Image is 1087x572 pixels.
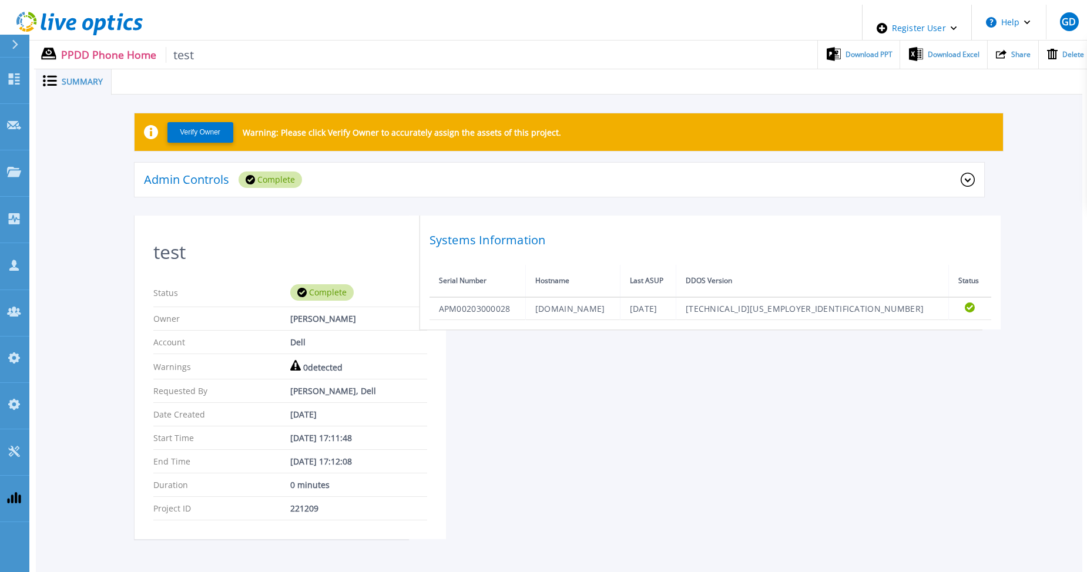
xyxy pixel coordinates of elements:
div: Dell [290,337,427,348]
div: Complete [239,171,302,188]
th: Hostname [525,265,620,297]
span: GD [1062,17,1076,26]
div: [DATE] 17:11:48 [290,432,427,443]
p: Status [153,284,290,301]
span: Share [1011,51,1031,58]
th: DDOS Version [676,265,949,297]
td: APM00203000028 [430,297,526,320]
span: Download PPT [846,51,893,58]
p: Project ID [153,503,290,514]
button: Verify Owner [167,122,233,143]
p: Date Created [153,409,290,420]
div: [DATE] [290,409,427,420]
td: [TECHNICAL_ID][US_EMPLOYER_IDENTIFICATION_NUMBER] [676,297,949,320]
th: Status [949,265,991,297]
button: Help [972,5,1045,40]
p: Admin Controls [144,174,229,186]
span: Download Excel [928,51,979,58]
td: [DATE] [620,297,676,320]
p: PPDD Phone Home [61,47,194,63]
th: Last ASUP [620,265,676,297]
p: Owner [153,313,290,324]
p: End Time [153,456,290,467]
p: Duration [153,479,290,490]
div: [PERSON_NAME], Dell [290,385,427,396]
span: Summary [62,78,103,86]
p: Requested By [153,385,290,396]
span: test [166,47,194,63]
p: Start Time [153,432,290,443]
div: 221209 [290,503,427,514]
p: Warnings [153,360,290,373]
h2: Systems Information [430,230,991,251]
p: Account [153,337,290,348]
div: Complete [290,284,354,301]
p: Warning: Please click Verify Owner to accurately assign the assets of this project. [243,127,561,138]
div: 0 detected [290,360,427,373]
div: 0 minutes [290,479,427,490]
div: Register User [863,5,971,52]
h2: test [153,239,427,264]
th: Serial Number [430,265,526,297]
span: Delete [1062,51,1084,58]
td: [DOMAIN_NAME] [525,297,620,320]
div: [DATE] 17:12:08 [290,456,427,467]
div: [PERSON_NAME] [290,313,427,324]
